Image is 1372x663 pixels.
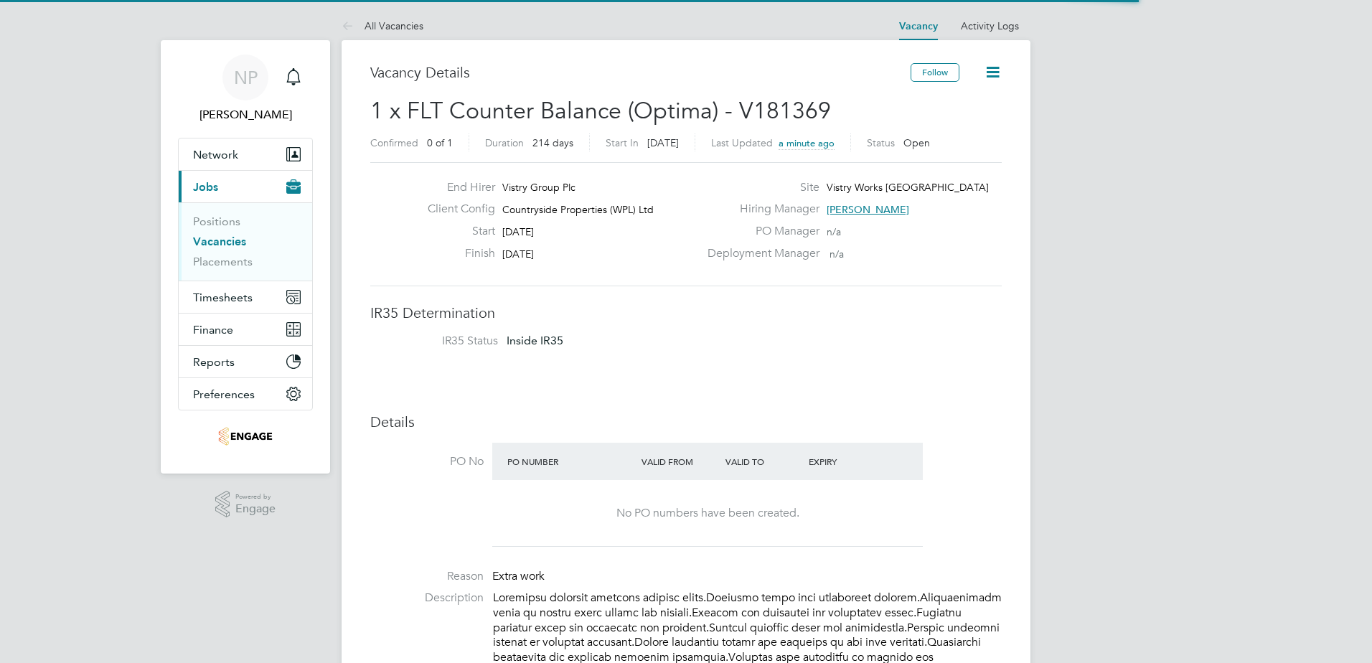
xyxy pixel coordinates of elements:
span: Countryside Properties (WPL) Ltd [502,203,654,216]
button: Reports [179,346,312,377]
div: Valid To [722,448,806,474]
img: optima-uk-logo-retina.png [218,425,273,448]
span: [PERSON_NAME] [827,203,909,216]
label: Client Config [416,202,495,217]
span: Reports [193,355,235,369]
div: Valid From [638,448,722,474]
span: 0 of 1 [427,136,453,149]
label: Site [699,180,819,195]
a: Vacancy [899,20,938,32]
a: Powered byEngage [215,491,276,518]
span: Preferences [193,387,255,401]
button: Follow [911,63,959,82]
span: 214 days [532,136,573,149]
label: Reason [370,569,484,584]
span: Inside IR35 [507,334,563,347]
a: Activity Logs [961,19,1019,32]
label: Description [370,591,484,606]
span: [DATE] [502,248,534,260]
label: End Hirer [416,180,495,195]
div: PO Number [504,448,638,474]
span: Nicola Pitts [178,106,313,123]
label: IR35 Status [385,334,498,349]
div: Jobs [179,202,312,281]
span: n/a [830,248,844,260]
span: [DATE] [502,225,534,238]
label: Start In [606,136,639,149]
label: Start [416,224,495,239]
a: All Vacancies [342,19,423,32]
h3: Details [370,413,1002,431]
label: PO No [370,454,484,469]
label: Last Updated [711,136,773,149]
span: Vistry Works [GEOGRAPHIC_DATA] [827,181,989,194]
a: NP[PERSON_NAME] [178,55,313,123]
button: Network [179,138,312,170]
span: 1 x FLT Counter Balance (Optima) - V181369 [370,97,831,125]
label: Deployment Manager [699,246,819,261]
button: Jobs [179,171,312,202]
span: Powered by [235,491,276,503]
span: Engage [235,503,276,515]
span: Network [193,148,238,161]
a: Placements [193,255,253,268]
span: Finance [193,323,233,337]
span: Jobs [193,180,218,194]
a: Vacancies [193,235,246,248]
label: Finish [416,246,495,261]
span: Vistry Group Plc [502,181,575,194]
div: No PO numbers have been created. [507,506,908,521]
a: Go to home page [178,425,313,448]
span: Timesheets [193,291,253,304]
h3: Vacancy Details [370,63,911,82]
a: Positions [193,215,240,228]
button: Preferences [179,378,312,410]
label: Duration [485,136,524,149]
label: Confirmed [370,136,418,149]
div: Expiry [805,448,889,474]
span: n/a [827,225,841,238]
span: Open [903,136,930,149]
span: a minute ago [779,137,835,149]
label: PO Manager [699,224,819,239]
span: Extra work [492,569,545,583]
span: NP [234,68,258,87]
button: Finance [179,314,312,345]
button: Timesheets [179,281,312,313]
span: [DATE] [647,136,679,149]
label: Hiring Manager [699,202,819,217]
label: Status [867,136,895,149]
nav: Main navigation [161,40,330,474]
h3: IR35 Determination [370,304,1002,322]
